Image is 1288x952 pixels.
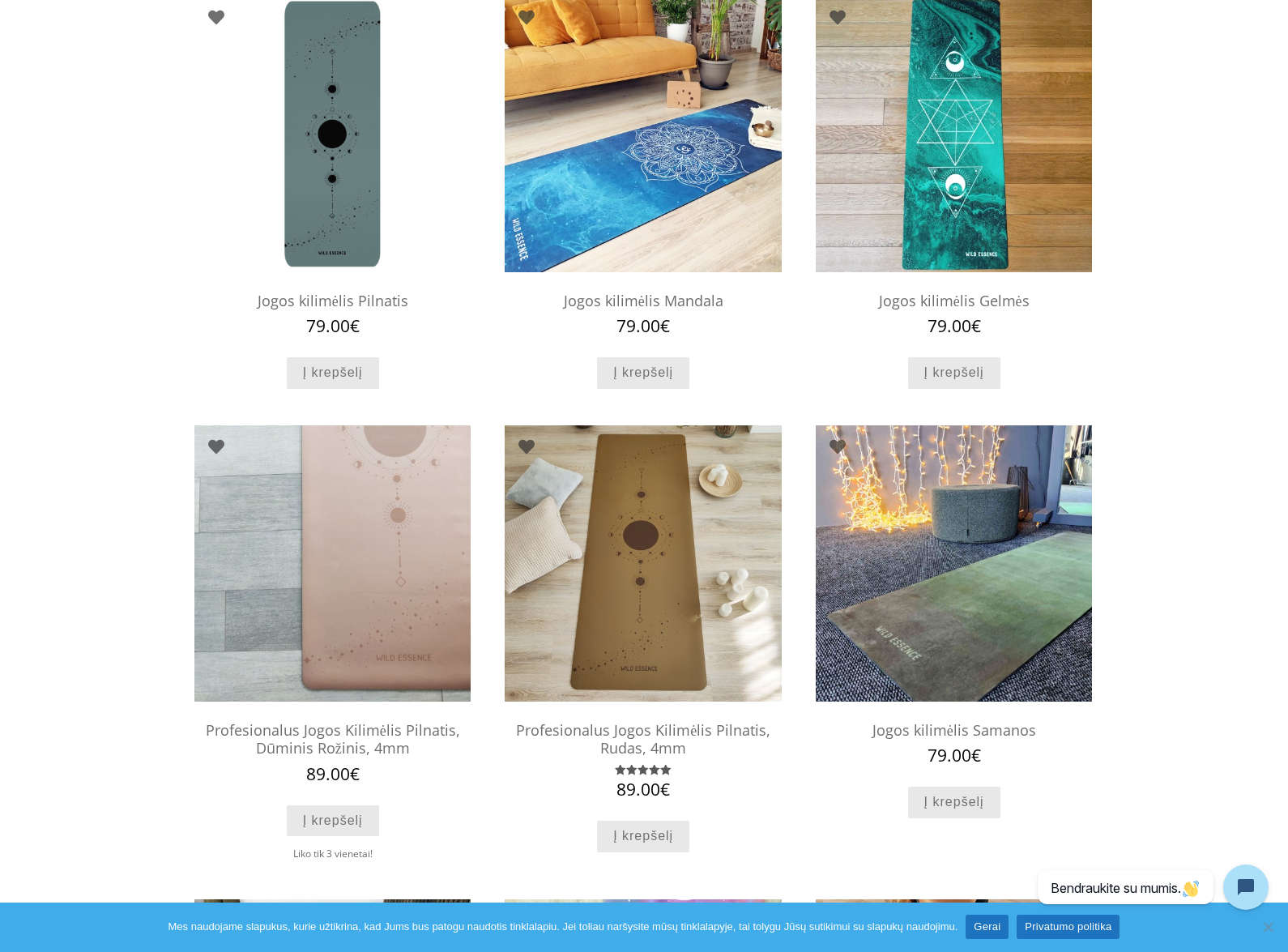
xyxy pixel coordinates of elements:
span: € [660,778,670,800]
a: Add to cart: “Jogos kilimėlis Samanos” [908,787,1000,818]
a: profesionalus jogos kilimelisjogos kilimelisProfesionalus Jogos Kilimėlis Pilnatis, Dūminis Rožin... [194,425,471,784]
a: Add to cart: “Jogos kilimėlis Gelmės” [908,357,1000,389]
bdi: 79.00 [616,314,670,337]
div: Įvertinimas: 5.00 iš 5 [615,765,671,775]
a: jogos kilimelisjogos kilimelisJogos kilimėlis Samanos 79.00€ [816,425,1092,766]
span: Mes naudojame slapukus, kurie užtikrina, kad Jums bus patogu naudotis tinklalapiu. Jei toliau nar... [168,919,958,935]
a: Privatumo politika [1017,915,1120,939]
div: Liko tik 3 vienetai! [194,844,471,863]
h2: Profesionalus Jogos Kilimėlis Pilnatis, Rudas, 4mm [505,714,781,765]
h2: Jogos kilimėlis Mandala [505,284,781,318]
span: € [971,314,981,337]
a: Gerai [966,915,1009,939]
bdi: 79.00 [306,314,360,337]
span: € [971,744,981,766]
h2: Jogos kilimėlis Samanos [816,714,1092,747]
a: Add to cart: “Jogos kilimėlis Pilnatis” [287,357,379,389]
img: jogos kilimelis [816,425,1092,702]
span: Įvertinimas: iš 5 [615,765,671,822]
a: Add to cart: “Profesionalus Jogos Kilimėlis Pilnatis, Dūminis Rožinis, 4mm” [287,805,379,837]
span: € [660,314,670,337]
bdi: 79.00 [928,744,981,766]
bdi: 79.00 [928,314,981,337]
a: neslystantis jogos kilimelisneslystantis jogos kilimelisProfesionalus Jogos Kilimėlis Pilnatis, R... [505,425,781,800]
bdi: 89.00 [306,762,360,785]
span: € [350,314,360,337]
span: Ne [1260,919,1276,935]
a: Add to cart: “Profesionalus Jogos Kilimėlis Pilnatis, Rudas, 4mm” [597,821,689,852]
span: € [350,762,360,785]
h2: Jogos kilimėlis Pilnatis [194,284,471,318]
h2: Jogos kilimėlis Gelmės [816,284,1092,318]
a: Add to cart: “Jogos kilimėlis Mandala” [597,357,689,389]
bdi: 89.00 [616,778,670,800]
h2: Profesionalus Jogos Kilimėlis Pilnatis, Dūminis Rožinis, 4mm [194,714,471,765]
